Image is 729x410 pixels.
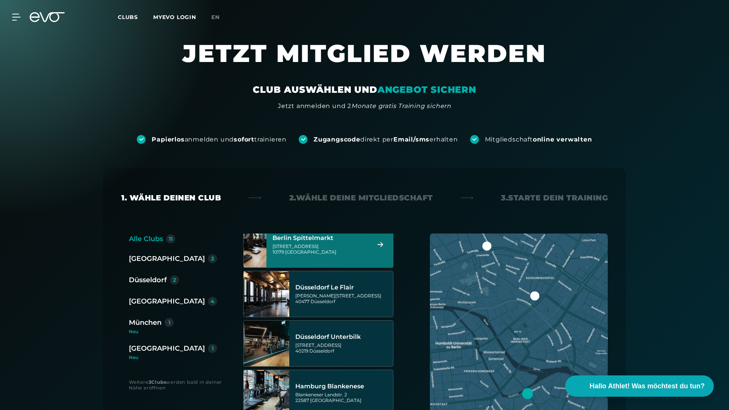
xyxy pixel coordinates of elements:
div: Düsseldorf [129,275,167,285]
div: anmelden und trainieren [152,135,287,144]
div: direkt per erhalten [314,135,458,144]
div: Jetzt anmelden und 2 [278,102,451,111]
div: [GEOGRAPHIC_DATA] [129,253,205,264]
div: Mitgliedschaft [485,135,592,144]
h1: JETZT MITGLIED WERDEN [136,38,593,84]
strong: Email/sms [393,136,429,143]
span: en [211,14,220,21]
div: 1. Wähle deinen Club [121,192,221,203]
div: 1 [168,320,170,325]
strong: online verwalten [533,136,592,143]
a: Clubs [118,13,153,21]
div: 2 [173,277,176,283]
img: Düsseldorf Le Flair [244,271,289,317]
div: München [129,317,162,328]
div: 2. Wähle deine Mitgliedschaft [289,192,433,203]
strong: 3 [149,379,152,385]
strong: Papierlos [152,136,184,143]
div: [STREET_ADDRESS] 10179 [GEOGRAPHIC_DATA] [273,243,368,255]
div: Berlin Spittelmarkt [273,234,368,242]
img: Berlin Spittelmarkt [232,222,278,267]
em: Monate gratis Training sichern [351,102,451,110]
div: 1 [212,346,214,351]
div: [GEOGRAPHIC_DATA] [129,296,205,307]
div: 11 [169,236,173,242]
div: Neu [129,355,217,360]
span: Clubs [118,14,138,21]
img: Düsseldorf Unterbilk [244,321,289,366]
div: Weitere werden bald in deiner Nähe eröffnen [129,379,228,391]
div: [GEOGRAPHIC_DATA] [129,343,205,354]
strong: sofort [234,136,254,143]
div: Neu [129,329,223,334]
div: Düsseldorf Unterbilk [295,333,391,341]
strong: Clubs [151,379,166,385]
div: [PERSON_NAME][STREET_ADDRESS] 40477 Düsseldorf [295,293,391,304]
a: MYEVO LOGIN [153,14,196,21]
div: Düsseldorf Le Flair [295,284,391,291]
div: Hamburg Blankenese [295,383,391,390]
strong: Zugangscode [314,136,360,143]
div: Blankeneser Landstr. 2 22587 [GEOGRAPHIC_DATA] [295,392,391,403]
div: 3. Starte dein Training [501,192,608,203]
a: en [211,13,229,22]
span: Hallo Athlet! Was möchtest du tun? [590,381,705,391]
div: Alle Clubs [129,234,163,244]
em: ANGEBOT SICHERN [377,84,476,95]
div: [STREET_ADDRESS] 40219 Düsseldorf [295,342,391,354]
div: 4 [211,299,214,304]
div: 3 [211,256,214,261]
button: Hallo Athlet! Was möchtest du tun? [565,375,714,397]
div: CLUB AUSWÄHLEN UND [253,84,476,96]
